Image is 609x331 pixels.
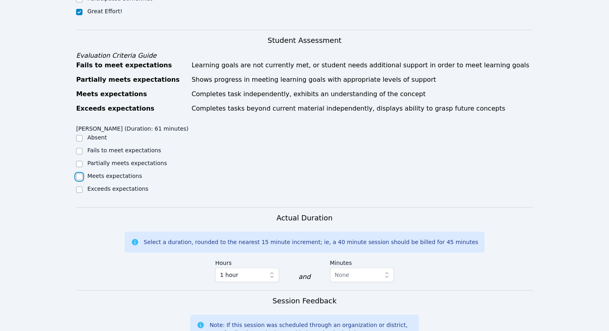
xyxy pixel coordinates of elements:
label: Meets expectations [87,173,142,179]
label: Hours [215,256,279,268]
span: 1 hour [220,270,238,280]
div: Exceeds expectations [76,104,187,113]
label: Partially meets expectations [87,160,167,166]
button: 1 hour [215,268,279,282]
div: Select a duration, rounded to the nearest 15 minute increment; ie, a 40 minute session should be ... [144,238,478,246]
label: Fails to meet expectations [87,147,161,153]
div: Learning goals are not currently met, or student needs additional support in order to meet learni... [191,61,533,70]
div: Fails to meet expectations [76,61,187,70]
div: Shows progress in meeting learning goals with appropriate levels of support [191,75,533,85]
button: None [330,268,394,282]
h3: Student Assessment [76,35,533,46]
div: Evaluation Criteria Guide [76,51,533,61]
div: Meets expectations [76,89,187,99]
h3: Actual Duration [276,212,332,224]
h3: Session Feedback [272,295,336,307]
div: Completes tasks beyond current material independently, displays ability to grasp future concepts [191,104,533,113]
label: Minutes [330,256,394,268]
span: None [335,272,350,278]
label: Great Effort! [87,8,122,14]
label: Exceeds expectations [87,186,148,192]
div: Completes task independently, exhibits an understanding of the concept [191,89,533,99]
div: and [298,272,310,282]
div: Partially meets expectations [76,75,187,85]
label: Absent [87,134,107,141]
legend: [PERSON_NAME] (Duration: 61 minutes) [76,121,189,133]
